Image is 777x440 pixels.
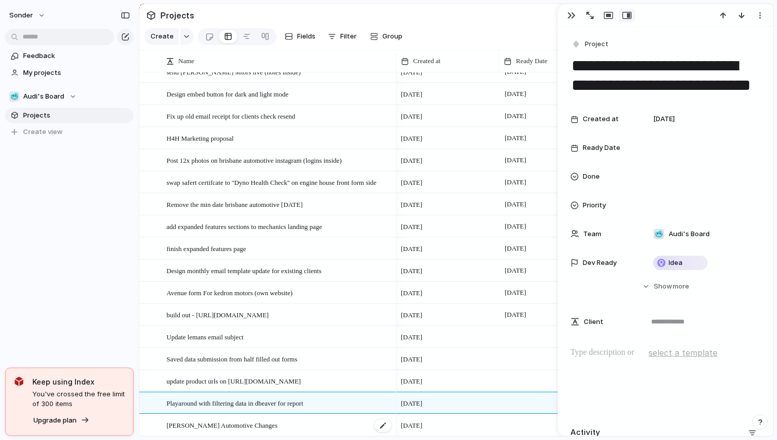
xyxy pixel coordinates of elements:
span: add expanded features sections to mechanics landing page [166,220,322,232]
span: Name [178,56,194,66]
button: sonder [5,7,51,24]
button: 🥶Audi's Board [5,89,134,104]
span: Audi's Board [669,229,710,239]
span: [DATE] [401,111,422,122]
span: Saved data submission from half filled out forms [166,353,298,365]
span: Feedback [23,51,130,61]
span: [DATE] [401,67,422,78]
button: Filter [324,28,361,45]
span: [DATE] [401,354,422,365]
span: Playaround with filtering data in dbeaver for report [166,397,303,409]
span: finish expanded features page [166,242,246,254]
button: Group [365,28,408,45]
span: Done [583,171,600,182]
span: [DATE] [502,264,529,277]
button: Create view [5,124,134,140]
span: [DATE] [502,242,529,255]
span: [DATE] [401,398,422,409]
span: [DATE] [401,200,422,210]
span: Ready Date [583,143,620,153]
span: [DATE] [502,110,529,122]
a: Feedback [5,48,134,64]
span: Filter [340,31,357,42]
span: Project [585,39,608,49]
span: [DATE] [502,286,529,299]
span: [DATE] [401,222,422,232]
span: [DATE] [401,288,422,298]
span: H4H Marketing proposal [166,132,234,144]
span: Fields [297,31,316,42]
span: Keep using Index [32,376,125,387]
span: [DATE] [401,332,422,342]
span: [DATE] [401,133,422,144]
button: Fields [281,28,320,45]
span: Design embed button for dark and light mode [166,88,288,100]
span: [DATE] [401,89,422,100]
span: You've crossed the free limit of 300 items [32,389,125,409]
h2: Activity [570,427,600,438]
span: Created at [583,114,619,124]
span: [DATE] [401,376,422,387]
span: [DATE] [401,156,422,166]
span: Post 12x photos on brisbane automotive instagram (logins inside) [166,154,342,166]
span: [DATE] [502,132,529,144]
button: Upgrade plan [30,413,92,428]
span: Avenue form For kedron motors (own website) [166,286,292,298]
span: more [673,281,689,292]
button: Create [144,28,179,45]
span: Ready Date [516,56,547,66]
span: [DATE] [502,154,529,166]
span: Priority [583,200,606,211]
button: Project [569,37,612,52]
span: Group [382,31,402,42]
span: swap safert certifcate to ''Dyno Health Check'' on engine house front form side [166,176,377,188]
span: Idea [669,258,682,268]
span: [DATE] [502,309,529,321]
span: Fix up old email receipt for clients check resend [166,110,295,122]
a: My projects [5,65,134,81]
span: Design monthly email template update for existing clients [166,264,321,276]
span: Audi's Board [23,91,64,102]
span: Create view [23,127,63,137]
span: Show [654,281,672,292]
span: Projects [23,110,130,121]
span: Remove the min date brisbane automotive [DATE] [166,198,303,210]
span: [DATE] [401,266,422,276]
span: Team [583,229,601,239]
span: Created at [413,56,440,66]
a: Projects [5,108,134,123]
span: Client [584,317,603,327]
span: [PERSON_NAME] Automotive Changes [166,419,277,431]
span: build out - [URL][DOMAIN_NAME] [166,309,269,320]
span: [DATE] [653,114,675,124]
span: Create [151,31,174,42]
button: select a template [647,345,719,360]
span: update product urls on [URL][DOMAIN_NAME] [166,375,301,387]
span: [DATE] [401,178,422,188]
span: [DATE] [401,244,422,254]
span: [DATE] [502,176,529,188]
span: Projects [158,6,196,25]
div: 🥶 [9,91,20,102]
span: My projects [23,68,130,78]
button: Showmore [570,277,761,296]
span: [DATE] [401,420,422,431]
span: select a template [649,347,717,359]
span: [DATE] [502,198,529,211]
span: sonder [9,10,33,21]
span: [DATE] [502,220,529,233]
span: Dev Ready [583,258,617,268]
span: [DATE] [401,310,422,320]
span: Update lemans email subject [166,331,244,342]
span: [DATE] [502,88,529,100]
span: Upgrade plan [33,415,77,426]
div: 🥶 [654,229,664,239]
